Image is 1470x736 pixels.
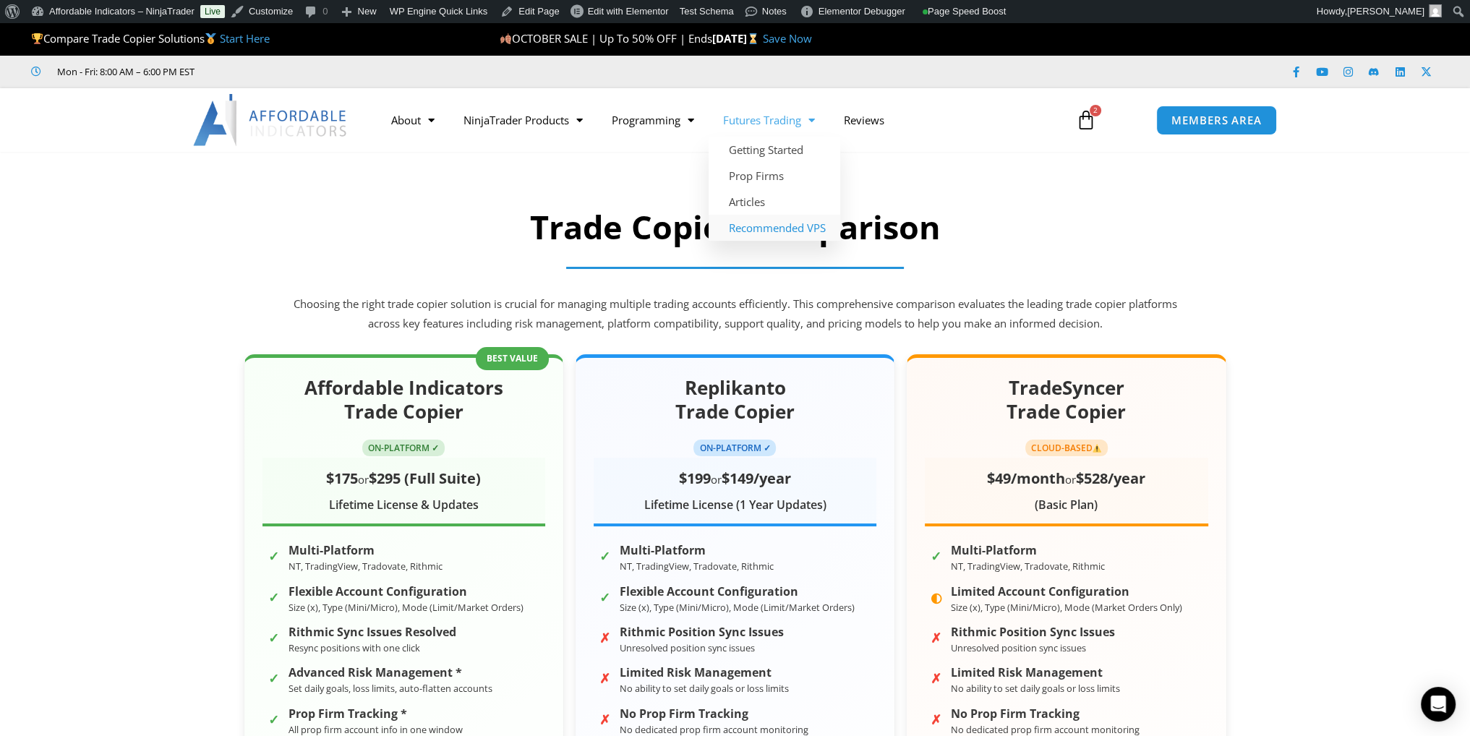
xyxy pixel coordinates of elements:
img: 🥇 [205,33,216,44]
img: LogoAI | Affordable Indicators – NinjaTrader [193,94,349,146]
div: or [594,465,876,492]
span: OCTOBER SALE | Up To 50% OFF | Ends [500,31,712,46]
img: 🏆 [32,33,43,44]
span: ✗ [931,708,944,721]
a: Start Here [220,31,270,46]
a: Futures Trading [709,103,829,137]
span: ✓ [599,544,612,557]
span: ◐ [931,586,944,599]
strong: [DATE] [712,31,762,46]
small: NT, TradingView, Tradovate, Rithmic [620,560,774,573]
strong: Limited Risk Management [620,666,789,680]
small: Resync positions with one click [289,641,420,654]
a: Reviews [829,103,899,137]
span: $149/year [722,468,791,488]
a: NinjaTrader Products [449,103,597,137]
span: CLOUD-BASED [1025,440,1108,456]
span: ✓ [268,708,281,721]
small: Size (x), Type (Mini/Micro), Mode (Limit/Market Orders) [620,601,855,614]
a: Live [200,5,225,18]
div: or [262,465,545,492]
h2: Replikanto Trade Copier [594,376,876,425]
a: Save Now [762,31,811,46]
strong: Rithmic Position Sync Issues [951,625,1115,639]
h2: Affordable Indicators Trade Copier [262,376,545,425]
strong: Rithmic Position Sync Issues [620,625,784,639]
span: $528/year [1076,468,1145,488]
span: ON-PLATFORM ✓ [693,440,776,456]
small: No dedicated prop firm account monitoring [620,723,808,736]
strong: Flexible Account Configuration [289,585,524,599]
span: ✗ [599,708,612,721]
strong: Multi-Platform [951,544,1105,557]
strong: No Prop Firm Tracking [620,707,808,721]
small: No ability to set daily goals or loss limits [620,682,789,695]
strong: Advanced Risk Management * [289,666,492,680]
strong: Rithmic Sync Issues Resolved [289,625,456,639]
span: $49/month [987,468,1065,488]
img: ⌛ [748,33,758,44]
small: No dedicated prop firm account monitoring [951,723,1140,736]
small: Set daily goals, loss limits, auto-flatten accounts [289,682,492,695]
small: Unresolved position sync issues [951,641,1086,654]
span: ✓ [268,586,281,599]
span: Mon - Fri: 8:00 AM – 6:00 PM EST [54,63,195,80]
p: Choosing the right trade copier solution is crucial for managing multiple trading accounts effici... [291,294,1180,335]
span: ✗ [599,626,612,639]
strong: Multi-Platform [620,544,774,557]
strong: Multi-Platform [289,544,443,557]
img: ⚠ [1093,444,1101,453]
span: $295 (Full Suite) [369,468,481,488]
div: Open Intercom Messenger [1421,687,1456,722]
small: No ability to set daily goals or loss limits [951,682,1120,695]
span: ✗ [931,667,944,680]
iframe: Customer reviews powered by Trustpilot [215,64,432,79]
a: Getting Started [709,137,840,163]
a: MEMBERS AREA [1156,106,1277,135]
strong: Limited Risk Management [951,666,1120,680]
ul: Futures Trading [709,137,840,241]
span: ✓ [599,586,612,599]
small: All prop firm account info in one window [289,723,463,736]
span: $175 [326,468,358,488]
span: $199 [679,468,711,488]
div: Lifetime License (1 Year Updates) [594,495,876,516]
span: MEMBERS AREA [1171,115,1262,126]
span: ✗ [599,667,612,680]
small: Unresolved position sync issues [620,641,755,654]
div: Lifetime License & Updates [262,495,545,516]
h2: Trade Copier Comparison [291,206,1180,249]
span: ✓ [268,626,281,639]
span: Edit with Elementor [588,6,669,17]
span: [PERSON_NAME] [1347,6,1424,17]
strong: Flexible Account Configuration [620,585,855,599]
small: Size (x), Type (Mini/Micro), Mode (Market Orders Only) [951,601,1182,614]
a: 2 [1054,99,1118,141]
small: NT, TradingView, Tradovate, Rithmic [951,560,1105,573]
nav: Menu [377,103,1059,137]
span: ✗ [931,626,944,639]
img: 🍂 [500,33,511,44]
span: ✓ [931,544,944,557]
h2: TradeSyncer Trade Copier [925,376,1208,425]
span: Compare Trade Copier Solutions [31,31,270,46]
a: About [377,103,449,137]
span: ✓ [268,667,281,680]
div: or [925,465,1208,492]
span: ON-PLATFORM ✓ [362,440,445,456]
small: NT, TradingView, Tradovate, Rithmic [289,560,443,573]
a: Programming [597,103,709,137]
strong: No Prop Firm Tracking [951,707,1140,721]
strong: Prop Firm Tracking * [289,707,463,721]
a: Recommended VPS [709,215,840,241]
span: 2 [1090,105,1101,116]
a: Prop Firms [709,163,840,189]
small: Size (x), Type (Mini/Micro), Mode (Limit/Market Orders) [289,601,524,614]
strong: Limited Account Configuration [951,585,1182,599]
span: ✓ [268,544,281,557]
div: (Basic Plan) [925,495,1208,516]
a: Articles [709,189,840,215]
